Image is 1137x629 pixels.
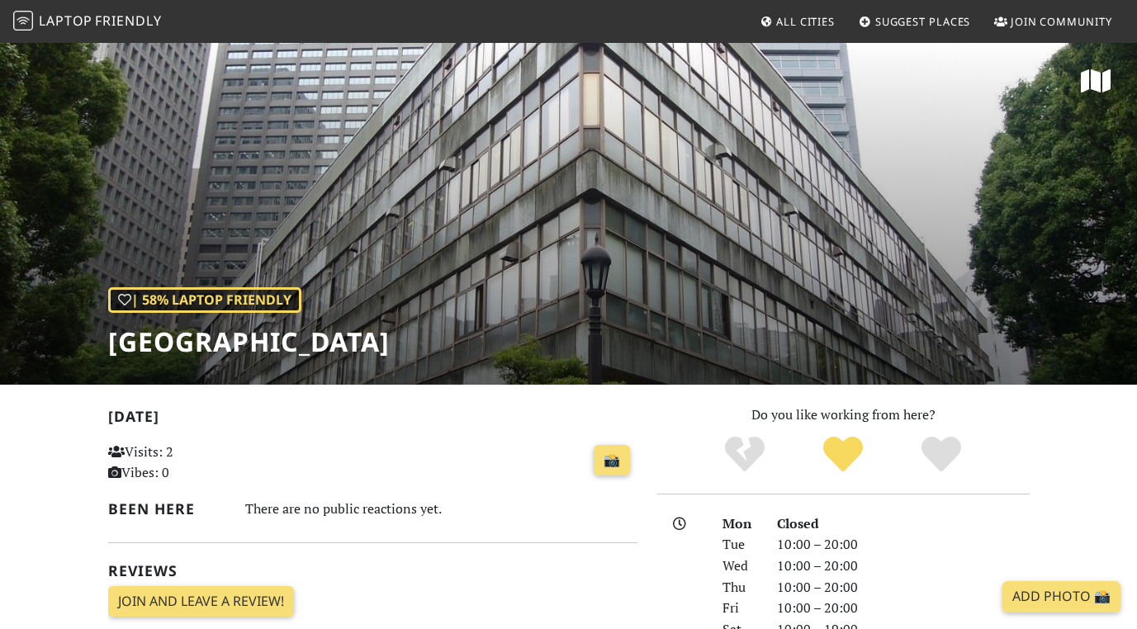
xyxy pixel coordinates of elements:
div: Fri [713,598,767,619]
span: Laptop [39,12,92,30]
div: Mon [713,513,767,535]
img: LaptopFriendly [13,11,33,31]
h2: Reviews [108,562,637,579]
a: 📸 [594,445,630,476]
div: 10:00 – 20:00 [767,534,1040,556]
div: | 58% Laptop Friendly [108,287,301,314]
div: Closed [767,513,1040,535]
span: All Cities [776,14,835,29]
p: Do you like working from here? [657,404,1030,426]
div: 10:00 – 20:00 [767,577,1040,598]
a: Join and leave a review! [108,586,294,617]
p: Visits: 2 Vibes: 0 [108,442,272,484]
span: Suggest Places [875,14,971,29]
span: Join Community [1011,14,1112,29]
div: Yes [794,434,893,475]
a: Suggest Places [852,7,978,36]
div: Thu [713,577,767,598]
span: Friendly [95,12,161,30]
h2: [DATE] [108,408,637,432]
div: There are no public reactions yet. [245,497,637,521]
a: Add Photo 📸 [1002,581,1120,612]
div: Definitely! [892,434,990,475]
div: 10:00 – 20:00 [767,598,1040,619]
div: Tue [713,534,767,556]
a: LaptopFriendly LaptopFriendly [13,7,162,36]
a: Join Community [988,7,1119,36]
a: All Cities [753,7,841,36]
div: No [696,434,794,475]
h1: [GEOGRAPHIC_DATA] [108,326,390,357]
h2: Been here [108,500,225,518]
div: Wed [713,556,767,577]
div: 10:00 – 20:00 [767,556,1040,577]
